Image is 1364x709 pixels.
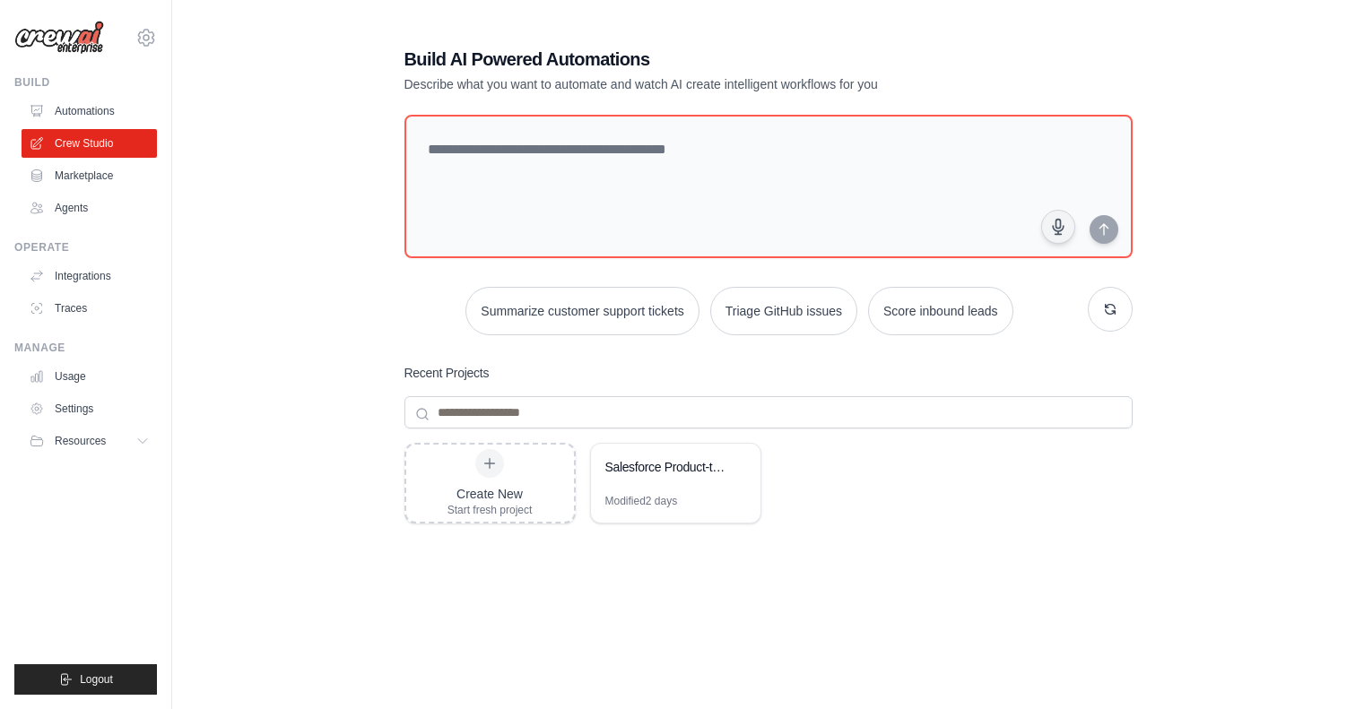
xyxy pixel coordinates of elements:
button: Summarize customer support tickets [465,287,699,335]
a: Marketplace [22,161,157,190]
img: Logo [14,21,104,55]
p: Describe what you want to automate and watch AI create intelligent workflows for you [404,75,1007,93]
a: Integrations [22,262,157,290]
h3: Recent Projects [404,364,490,382]
button: Click to speak your automation idea [1041,210,1075,244]
button: Triage GitHub issues [710,287,857,335]
div: Create New [447,485,533,503]
a: Usage [22,362,157,391]
button: Score inbound leads [868,287,1013,335]
button: Get new suggestions [1088,287,1133,332]
div: Build [14,75,157,90]
h1: Build AI Powered Automations [404,47,1007,72]
div: Operate [14,240,157,255]
div: Start fresh project [447,503,533,517]
button: Logout [14,664,157,695]
span: Logout [80,672,113,687]
a: Settings [22,394,157,423]
span: Resources [55,434,106,448]
a: Crew Studio [22,129,157,158]
a: Traces [22,294,157,323]
a: Automations [22,97,157,125]
div: Modified 2 days [605,494,678,508]
div: Manage [14,341,157,355]
div: Salesforce Product-to-Quote Automation [605,458,728,476]
iframe: Chat Widget [1274,623,1364,709]
button: Resources [22,427,157,455]
a: Agents [22,194,157,222]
